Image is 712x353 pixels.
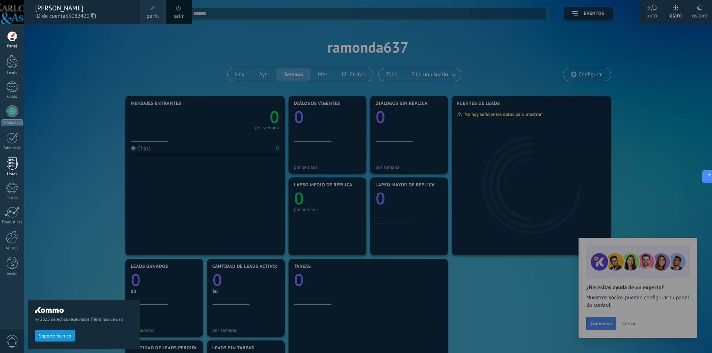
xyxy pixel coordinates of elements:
[1,272,23,277] div: Ayuda
[692,5,708,24] div: oscuro
[92,317,123,322] a: Términos de uso
[146,12,159,20] span: perfil
[1,196,23,201] div: Correo
[1,146,23,151] div: Calendario
[1,220,23,225] div: Estadísticas
[39,333,71,339] span: Soporte técnico
[1,94,23,99] div: Chats
[35,333,75,338] a: Soporte técnico
[1,71,23,76] div: Leads
[174,12,184,20] a: salir
[65,12,96,20] span: 35082420
[1,44,23,49] div: Panel
[1,119,23,126] div: WhatsApp
[35,12,132,20] span: ID de cuenta
[646,5,657,24] div: auto
[35,317,132,322] span: © 2025 derechos reservados |
[670,5,682,24] div: claro
[35,4,132,12] div: [PERSON_NAME]
[35,330,75,342] button: Soporte técnico
[1,172,23,177] div: Listas
[1,246,23,251] div: Ajustes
